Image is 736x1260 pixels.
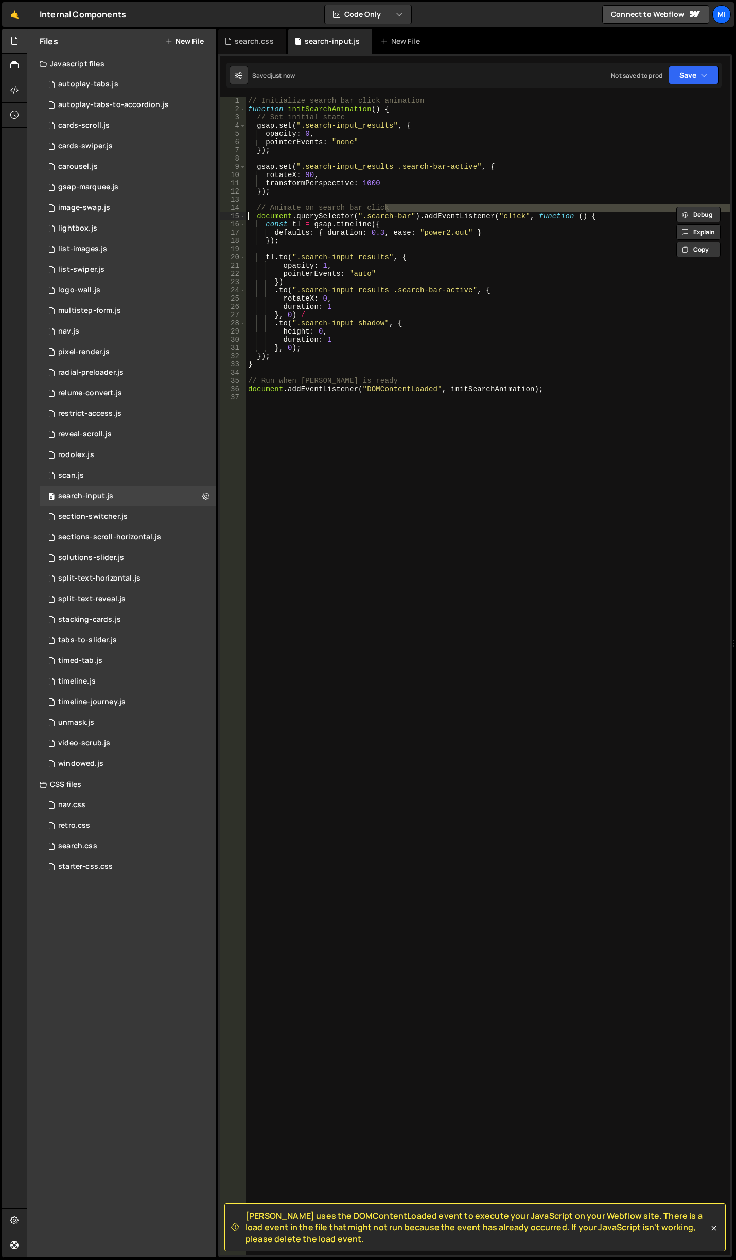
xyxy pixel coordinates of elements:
div: search.css [58,842,97,851]
div: 15229/42065.js [40,301,216,321]
div: Javascript files [27,54,216,74]
div: carousel.js [58,162,98,171]
div: starter-css.css [58,862,113,871]
a: Connect to Webflow [602,5,709,24]
div: Not saved to prod [611,71,662,80]
div: search-input.js [305,36,360,46]
div: nav.js [58,327,79,336]
button: Save [669,66,719,84]
div: 33 [220,360,246,369]
div: 5 [220,130,246,138]
div: 23 [220,278,246,286]
div: 15229/46655.css [40,836,216,856]
div: 15229/43765.js [40,630,216,651]
div: tabs-to-slider.js [58,636,117,645]
div: 13 [220,196,246,204]
div: 15229/45389.js [40,424,216,445]
div: 15229/42881.css [40,795,216,815]
div: 22 [220,270,246,278]
div: 36 [220,385,246,393]
div: windowed.js [58,759,103,768]
div: 8 [220,154,246,163]
div: Saved [252,71,295,80]
div: 28 [220,319,246,327]
div: list-images.js [58,244,107,254]
button: New File [165,37,204,45]
div: just now [271,71,295,80]
div: timeline-journey.js [58,697,126,707]
div: cards-scroll.js [58,121,110,130]
span: 0 [48,493,55,501]
div: 15229/45355.js [40,362,216,383]
div: 19 [220,245,246,253]
div: pixel-render.js [58,347,110,357]
div: split-text-reveal.js [58,594,126,604]
div: autoplay-tabs-to-accordion.js [58,100,169,110]
div: 15229/44591.js [40,465,216,486]
div: 37 [220,393,246,401]
div: 11 [220,179,246,187]
div: 15229/46482.js [40,568,216,589]
div: 15229/45309.js [40,609,216,630]
div: video-scrub.js [58,739,110,748]
div: 26 [220,303,246,311]
div: 15229/42882.js [40,321,216,342]
div: 3 [220,113,246,121]
div: search.css [235,36,274,46]
div: 17 [220,229,246,237]
div: 15229/43817.js [40,136,216,156]
h2: Files [40,36,58,47]
div: 4 [220,121,246,130]
div: radial-preloader.js [58,368,124,377]
div: 15229/45385.js [40,342,216,362]
div: 29 [220,327,246,336]
div: 10 [220,171,246,179]
div: section-switcher.js [58,512,128,521]
div: 15 [220,212,246,220]
a: Mi [712,5,731,24]
div: CSS files [27,774,216,795]
div: 15229/46093.css [40,856,216,877]
div: 15229/43816.js [40,74,216,95]
div: 27 [220,311,246,319]
div: list-swiper.js [58,265,104,274]
div: 30 [220,336,246,344]
div: solutions-slider.js [58,553,124,563]
div: 34 [220,369,246,377]
div: 15229/43871.js [40,115,216,136]
div: 15229/46034.js [40,383,216,404]
div: autoplay-tabs.js [58,80,118,89]
div: nav.css [58,800,85,810]
div: scan.js [58,471,84,480]
div: 15229/39976.js [40,548,216,568]
div: 32 [220,352,246,360]
div: relume-convert.js [58,389,122,398]
div: 15229/44635.js [40,95,216,115]
div: 15229/44949.js [40,404,216,424]
div: 15229/46528.js [40,692,216,712]
div: 9 [220,163,246,171]
a: 🤙 [2,2,27,27]
div: 15229/44929.js [40,177,216,198]
div: reveal-scroll.js [58,430,112,439]
div: logo-wall.js [58,286,100,295]
div: gsap-marquee.js [58,183,118,192]
button: Code Only [325,5,411,24]
div: unmask.js [58,718,94,727]
div: 12 [220,187,246,196]
div: 35 [220,377,246,385]
button: Copy [676,242,721,257]
div: lightbox.js [58,224,97,233]
div: cards-swiper.js [58,142,113,151]
div: 15229/44590.js [40,671,216,692]
div: 15229/44459.js [40,156,216,177]
div: 2 [220,105,246,113]
div: 15229/46478.js [40,445,216,465]
div: 15229/46381.js [40,733,216,754]
div: 15229/40083.js [40,527,216,548]
div: 31 [220,344,246,352]
div: sections-scroll-horizontal.js [58,533,161,542]
div: 15229/44861.js [40,218,216,239]
div: restrict-access.js [58,409,121,418]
